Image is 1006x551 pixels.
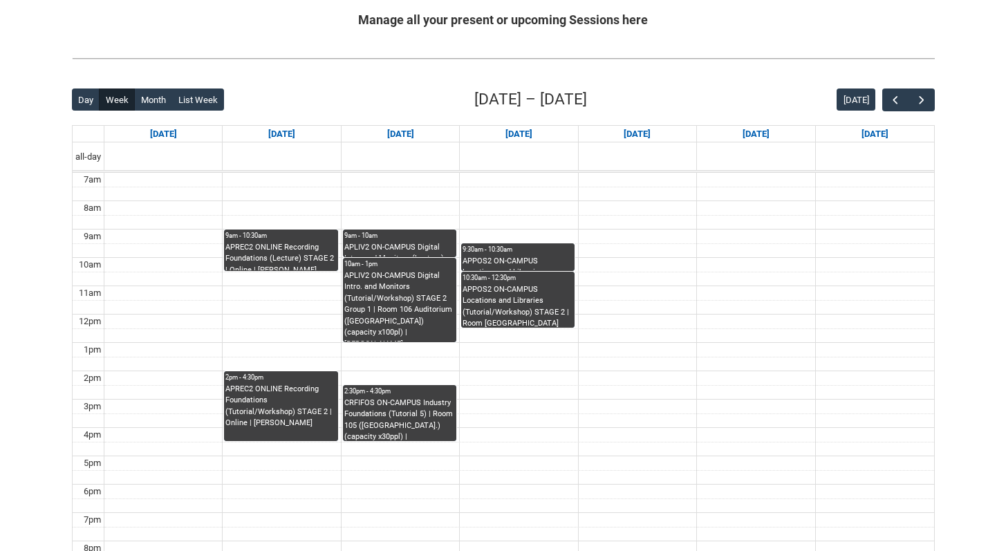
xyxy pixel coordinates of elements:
[81,456,104,470] div: 5pm
[463,284,573,328] div: APPOS2 ON-CAMPUS Locations and Libraries (Tutorial/Workshop) STAGE 2 | Room [GEOGRAPHIC_DATA] ([G...
[81,201,104,215] div: 8am
[81,485,104,498] div: 6pm
[76,315,104,328] div: 12pm
[147,126,180,142] a: Go to September 14, 2025
[72,10,935,29] h2: Manage all your present or upcoming Sessions here
[859,126,891,142] a: Go to September 20, 2025
[384,126,417,142] a: Go to September 16, 2025
[81,343,104,357] div: 1pm
[621,126,653,142] a: Go to September 18, 2025
[81,230,104,243] div: 9am
[344,386,455,396] div: 2:30pm - 4:30pm
[344,398,455,441] div: CRFIFOS ON-CAMPUS Industry Foundations (Tutorial 5) | Room 105 ([GEOGRAPHIC_DATA].) (capacity x30...
[81,400,104,413] div: 3pm
[344,242,455,257] div: APLIV2 ON-CAMPUS Digital Intro. and Monitors (Lecture) STAGE 2 | Room 106 Auditorium ([GEOGRAPHIC...
[76,286,104,300] div: 11am
[344,231,455,241] div: 9am - 10am
[72,88,100,111] button: Day
[503,126,535,142] a: Go to September 17, 2025
[344,270,455,342] div: APLIV2 ON-CAMPUS Digital Intro. and Monitors (Tutorial/Workshop) STAGE 2 Group 1 | Room 106 Audit...
[225,231,336,241] div: 9am - 10:30am
[474,88,587,111] h2: [DATE] – [DATE]
[266,126,298,142] a: Go to September 15, 2025
[76,258,104,272] div: 10am
[72,51,935,66] img: REDU_GREY_LINE
[81,428,104,442] div: 4pm
[225,242,336,271] div: APREC2 ONLINE Recording Foundations (Lecture) STAGE 2 | Online | [PERSON_NAME]
[134,88,172,111] button: Month
[837,88,875,111] button: [DATE]
[463,273,573,283] div: 10:30am - 12:30pm
[171,88,224,111] button: List Week
[81,173,104,187] div: 7am
[463,256,573,271] div: APPOS2 ON-CAMPUS Locations and Libraries (Lecture) STAGE 2 | [GEOGRAPHIC_DATA] ([GEOGRAPHIC_DATA]...
[740,126,772,142] a: Go to September 19, 2025
[81,513,104,527] div: 7pm
[73,150,104,164] span: all-day
[225,384,336,429] div: APREC2 ONLINE Recording Foundations (Tutorial/Workshop) STAGE 2 | Online | [PERSON_NAME]
[344,259,455,269] div: 10am - 1pm
[81,371,104,385] div: 2pm
[225,373,336,382] div: 2pm - 4:30pm
[908,88,934,111] button: Next Week
[882,88,909,111] button: Previous Week
[99,88,135,111] button: Week
[463,245,573,254] div: 9:30am - 10:30am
